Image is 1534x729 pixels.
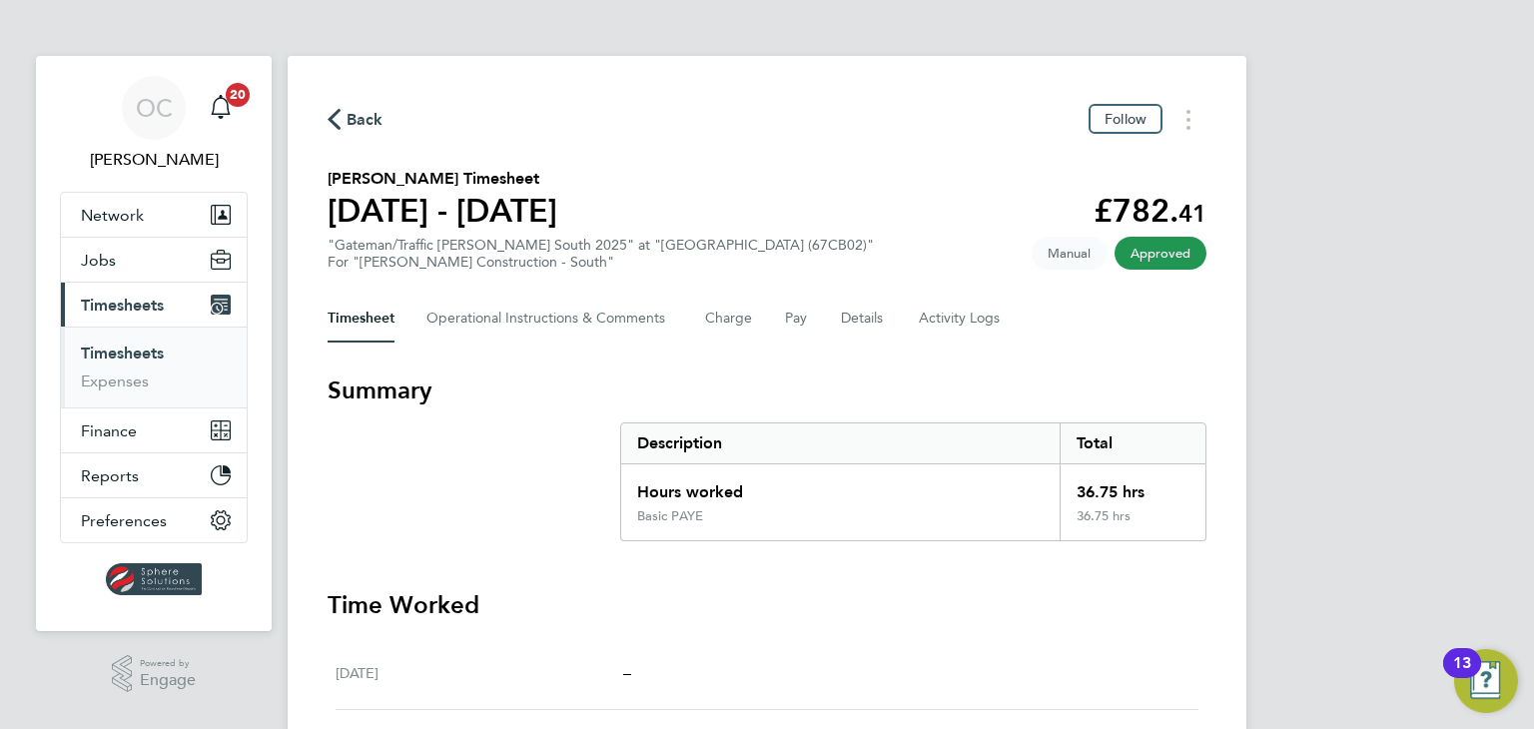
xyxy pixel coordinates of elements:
app-decimal: £782. [1094,192,1206,230]
div: 36.75 hrs [1060,464,1205,508]
h3: Time Worked [328,589,1206,621]
button: Timesheets Menu [1170,104,1206,135]
span: Preferences [81,511,167,530]
span: Powered by [140,655,196,672]
a: Timesheets [81,344,164,363]
button: Operational Instructions & Comments [426,295,673,343]
div: Hours worked [621,464,1060,508]
span: Follow [1105,110,1147,128]
button: Activity Logs [919,295,1003,343]
div: Total [1060,423,1205,463]
h2: [PERSON_NAME] Timesheet [328,167,557,191]
div: 36.75 hrs [1060,508,1205,540]
a: Powered byEngage [112,655,197,693]
a: Expenses [81,371,149,390]
div: For "[PERSON_NAME] Construction - South" [328,254,874,271]
span: Reports [81,466,139,485]
div: Description [621,423,1060,463]
div: Timesheets [61,327,247,407]
div: 13 [1453,663,1471,689]
span: Timesheets [81,296,164,315]
a: Go to home page [60,563,248,595]
div: [DATE] [336,661,623,685]
span: Back [347,108,383,132]
span: Jobs [81,251,116,270]
a: OC[PERSON_NAME] [60,76,248,172]
img: spheresolutions-logo-retina.png [106,563,203,595]
span: OC [136,95,173,121]
button: Follow [1089,104,1162,134]
h1: [DATE] - [DATE] [328,191,557,231]
button: Finance [61,408,247,452]
button: Timesheet [328,295,394,343]
span: Ollie Clarke [60,148,248,172]
span: Finance [81,421,137,440]
button: Back [328,107,383,132]
button: Timesheets [61,283,247,327]
div: Summary [620,422,1206,541]
a: 20 [201,76,241,140]
nav: Main navigation [36,56,272,631]
h3: Summary [328,374,1206,406]
div: Basic PAYE [637,508,703,524]
span: This timesheet was manually created. [1032,237,1107,270]
button: Pay [785,295,809,343]
span: – [623,663,631,682]
button: Preferences [61,498,247,542]
span: 20 [226,83,250,107]
span: 41 [1178,199,1206,228]
div: "Gateman/Traffic [PERSON_NAME] South 2025" at "[GEOGRAPHIC_DATA] (67CB02)" [328,237,874,271]
button: Reports [61,453,247,497]
button: Jobs [61,238,247,282]
button: Open Resource Center, 13 new notifications [1454,649,1518,713]
button: Charge [705,295,753,343]
span: Network [81,206,144,225]
button: Details [841,295,887,343]
span: This timesheet has been approved. [1115,237,1206,270]
button: Network [61,193,247,237]
span: Engage [140,672,196,689]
